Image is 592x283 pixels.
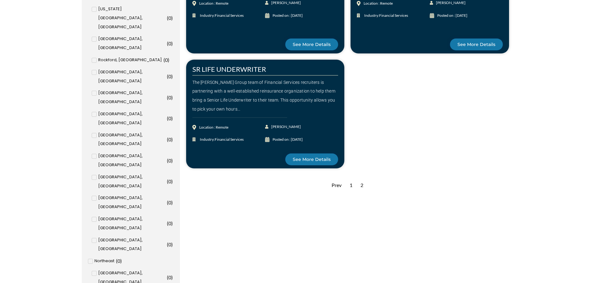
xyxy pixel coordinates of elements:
[363,11,408,20] span: Industry:
[98,194,165,212] span: [GEOGRAPHIC_DATA], [GEOGRAPHIC_DATA]
[168,94,171,100] span: 0
[98,5,165,31] span: [US_STATE][GEOGRAPHIC_DATA], [GEOGRAPHIC_DATA]
[167,241,168,247] span: (
[285,39,338,50] a: See More Details
[171,199,173,205] span: )
[171,136,173,142] span: )
[167,274,168,280] span: (
[117,258,120,264] span: 0
[168,157,171,163] span: 0
[168,57,169,63] span: )
[167,136,168,142] span: (
[171,94,173,100] span: )
[171,220,173,226] span: )
[167,157,168,163] span: (
[171,274,173,280] span: )
[167,40,168,46] span: (
[346,178,356,193] div: 1
[171,115,173,121] span: )
[198,11,244,20] span: Industry:
[265,122,301,131] a: [PERSON_NAME]
[120,258,122,264] span: )
[168,115,171,121] span: 0
[171,241,173,247] span: )
[163,57,165,63] span: (
[167,199,168,205] span: (
[167,178,168,184] span: (
[168,220,171,226] span: 0
[94,257,114,266] span: Northeast
[192,135,265,144] a: Industry:Financial Services
[98,215,165,233] span: [GEOGRAPHIC_DATA], [GEOGRAPHIC_DATA]
[168,73,171,79] span: 0
[116,258,117,264] span: (
[199,123,228,132] div: Location : Remote
[293,42,331,47] span: See More Details
[168,241,171,247] span: 0
[171,157,173,163] span: )
[168,199,171,205] span: 0
[98,89,165,107] span: [GEOGRAPHIC_DATA], [GEOGRAPHIC_DATA]
[167,220,168,226] span: (
[98,152,165,170] span: [GEOGRAPHIC_DATA], [GEOGRAPHIC_DATA]
[98,173,165,191] span: [GEOGRAPHIC_DATA], [GEOGRAPHIC_DATA]
[293,157,331,162] span: See More Details
[285,153,338,165] a: See More Details
[328,178,345,193] div: Prev
[167,15,168,21] span: (
[171,15,173,21] span: )
[98,110,165,128] span: [GEOGRAPHIC_DATA], [GEOGRAPHIC_DATA]
[168,40,171,46] span: 0
[167,73,168,79] span: (
[457,42,495,47] span: See More Details
[171,40,173,46] span: )
[379,13,408,18] span: Financial Services
[215,13,244,18] span: Financial Services
[357,178,366,193] div: 2
[168,15,171,21] span: 0
[192,11,265,20] a: Industry:Financial Services
[98,236,165,254] span: [GEOGRAPHIC_DATA], [GEOGRAPHIC_DATA]
[98,131,165,149] span: [GEOGRAPHIC_DATA], [GEOGRAPHIC_DATA]
[450,39,503,50] a: See More Details
[171,178,173,184] span: )
[168,274,171,280] span: 0
[167,94,168,100] span: (
[273,11,303,20] div: Posted on : [DATE]
[192,78,338,114] div: The [PERSON_NAME] Group team of Financial Services recruiters is partnering with a well-establish...
[437,11,467,20] div: Posted on : [DATE]
[165,57,168,63] span: 0
[192,65,266,73] a: SR LIFE UNDERWRITER
[168,136,171,142] span: 0
[198,135,244,144] span: Industry:
[98,34,165,52] span: [GEOGRAPHIC_DATA], [GEOGRAPHIC_DATA]
[168,178,171,184] span: 0
[273,135,303,144] div: Posted on : [DATE]
[215,137,244,142] span: Financial Services
[98,56,162,65] span: Rockford, [GEOGRAPHIC_DATA]
[98,68,165,86] span: [GEOGRAPHIC_DATA], [GEOGRAPHIC_DATA]
[167,115,168,121] span: (
[357,11,430,20] a: Industry:Financial Services
[171,73,173,79] span: )
[270,122,301,131] span: [PERSON_NAME]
